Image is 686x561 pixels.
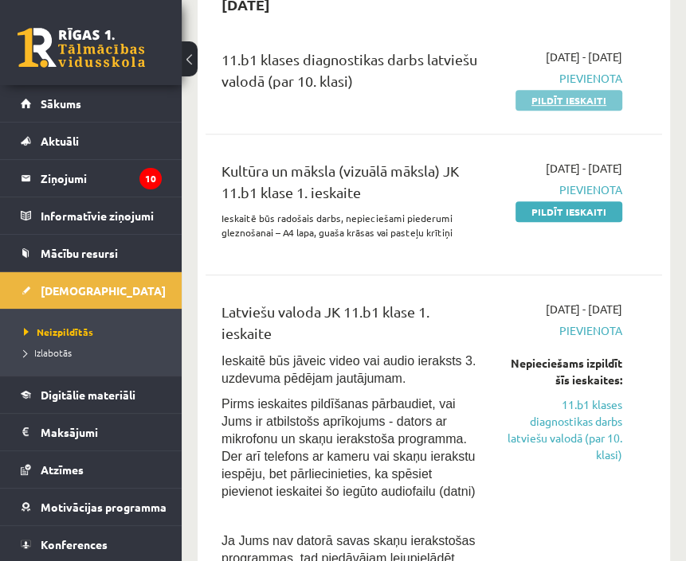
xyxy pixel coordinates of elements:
a: Izlabotās [24,345,166,360]
span: Digitālie materiāli [41,388,135,402]
span: Sākums [41,96,81,111]
a: 11.b1 klases diagnostikas darbs latviešu valodā (par 10. klasi) [504,396,622,463]
span: Izlabotās [24,346,72,359]
span: Mācību resursi [41,246,118,260]
a: Motivācijas programma [21,489,162,525]
span: [DATE] - [DATE] [546,160,622,177]
span: Pievienota [504,322,622,339]
span: Pievienota [504,70,622,87]
a: [DEMOGRAPHIC_DATA] [21,272,162,309]
span: [DEMOGRAPHIC_DATA] [41,283,166,298]
a: Rīgas 1. Tālmācības vidusskola [18,28,145,68]
div: 11.b1 klases diagnostikas darbs latviešu valodā (par 10. klasi) [221,49,480,99]
span: Aktuāli [41,134,79,148]
legend: Ziņojumi [41,160,162,197]
a: Maksājumi [21,414,162,450]
a: Pildīt ieskaiti [515,201,622,222]
a: Mācību resursi [21,235,162,271]
span: Neizpildītās [24,325,93,338]
div: Kultūra un māksla (vizuālā māksla) JK 11.b1 klase 1. ieskaite [221,160,480,211]
div: Nepieciešams izpildīt šīs ieskaites: [504,355,622,388]
span: Konferences [41,537,108,551]
a: Sākums [21,85,162,122]
i: 10 [139,168,162,189]
span: [DATE] - [DATE] [546,301,622,318]
div: Latviešu valoda JK 11.b1 klase 1. ieskaite [221,301,480,352]
legend: Informatīvie ziņojumi [41,197,162,234]
span: Ieskaitē būs jāveic video vai audio ieraksts 3. uzdevuma pēdējam jautājumam. [221,354,476,385]
span: Motivācijas programma [41,500,167,514]
a: Atzīmes [21,451,162,488]
legend: Maksājumi [41,414,162,450]
a: Pildīt ieskaiti [515,90,622,111]
span: Pirms ieskaites pildīšanas pārbaudiet, vai Jums ir atbilstošs aprīkojums - dators ar mikrofonu un... [221,397,475,498]
p: Ieskaitē būs radošais darbs, nepieciešami piederumi gleznošanai – A4 lapa, guaša krāsas vai paste... [221,211,480,240]
a: Neizpildītās [24,325,166,339]
span: [DATE] - [DATE] [546,49,622,65]
span: Pievienota [504,181,622,198]
a: Ziņojumi10 [21,160,162,197]
a: Informatīvie ziņojumi [21,197,162,234]
a: Digitālie materiāli [21,376,162,413]
a: Aktuāli [21,123,162,159]
span: Atzīmes [41,462,84,477]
